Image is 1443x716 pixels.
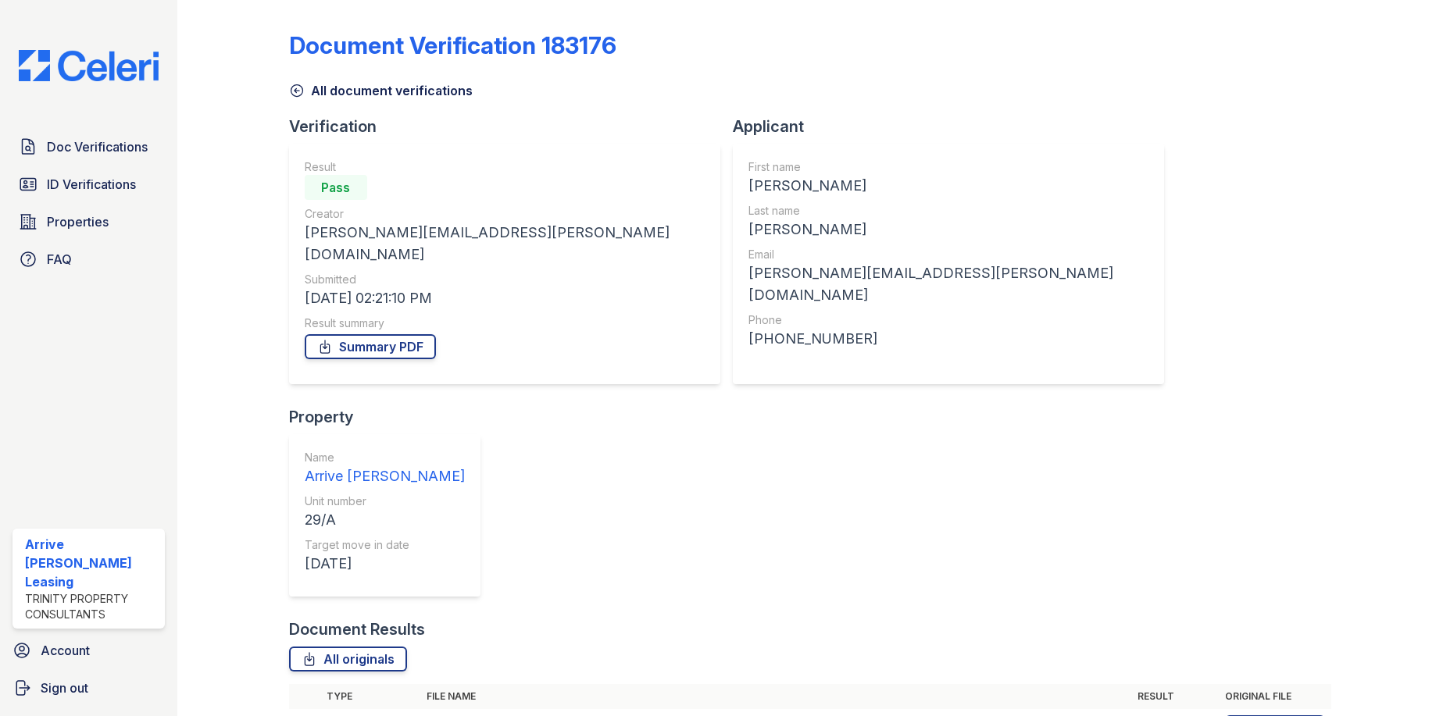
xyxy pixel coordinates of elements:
[305,537,465,553] div: Target move in date
[25,591,159,622] div: Trinity Property Consultants
[305,175,367,200] div: Pass
[47,250,72,269] span: FAQ
[305,450,465,465] div: Name
[1219,684,1331,709] th: Original file
[305,159,705,175] div: Result
[289,31,616,59] div: Document Verification 183176
[748,312,1148,328] div: Phone
[41,679,88,697] span: Sign out
[748,159,1148,175] div: First name
[748,328,1148,350] div: [PHONE_NUMBER]
[1131,684,1219,709] th: Result
[748,247,1148,262] div: Email
[47,212,109,231] span: Properties
[305,287,705,309] div: [DATE] 02:21:10 PM
[305,222,705,265] div: [PERSON_NAME][EMAIL_ADDRESS][PERSON_NAME][DOMAIN_NAME]
[748,262,1148,306] div: [PERSON_NAME][EMAIL_ADDRESS][PERSON_NAME][DOMAIN_NAME]
[748,219,1148,240] div: [PERSON_NAME]
[748,175,1148,197] div: [PERSON_NAME]
[320,684,420,709] th: Type
[1377,654,1427,700] iframe: chat widget
[47,137,148,156] span: Doc Verifications
[748,203,1148,219] div: Last name
[6,635,171,666] a: Account
[289,647,407,671] a: All originals
[13,244,165,275] a: FAQ
[305,206,705,222] div: Creator
[13,206,165,237] a: Properties
[305,272,705,287] div: Submitted
[6,672,171,704] a: Sign out
[420,684,1131,709] th: File name
[13,131,165,162] a: Doc Verifications
[289,81,473,100] a: All document verifications
[25,535,159,591] div: Arrive [PERSON_NAME] Leasing
[305,493,465,509] div: Unit number
[41,641,90,660] span: Account
[305,334,436,359] a: Summary PDF
[305,465,465,487] div: Arrive [PERSON_NAME]
[305,553,465,575] div: [DATE]
[289,406,493,428] div: Property
[13,169,165,200] a: ID Verifications
[289,116,733,137] div: Verification
[289,618,425,640] div: Document Results
[6,50,171,81] img: CE_Logo_Blue-a8612792a0a2168367f1c8372b55b34899dd931a85d93a1a3d3e32e68fde9ad4.png
[305,450,465,487] a: Name Arrive [PERSON_NAME]
[47,175,136,194] span: ID Verifications
[305,315,705,331] div: Result summary
[733,116,1177,137] div: Applicant
[305,509,465,531] div: 29/A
